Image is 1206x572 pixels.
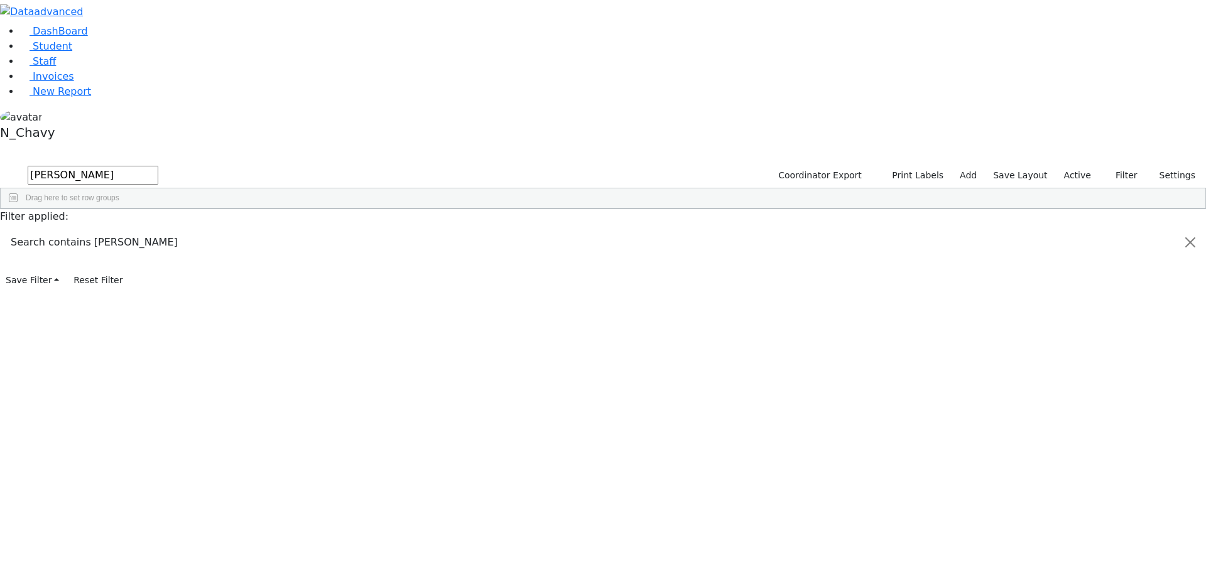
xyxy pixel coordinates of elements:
button: Filter [1099,166,1143,185]
button: Settings [1143,166,1201,185]
a: New Report [20,85,91,97]
span: New Report [33,85,91,97]
button: Print Labels [877,166,949,185]
span: Staff [33,55,56,67]
button: Close [1175,225,1205,260]
button: Coordinator Export [770,166,867,185]
a: Staff [20,55,56,67]
span: Drag here to set row groups [26,193,119,202]
input: Search [28,166,158,185]
span: Student [33,40,72,52]
a: DashBoard [20,25,88,37]
a: Invoices [20,70,74,82]
a: Add [954,166,982,185]
label: Active [1058,166,1097,185]
a: Student [20,40,72,52]
span: Invoices [33,70,74,82]
button: Save Layout [987,166,1053,185]
span: DashBoard [33,25,88,37]
button: Reset Filter [68,271,128,290]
